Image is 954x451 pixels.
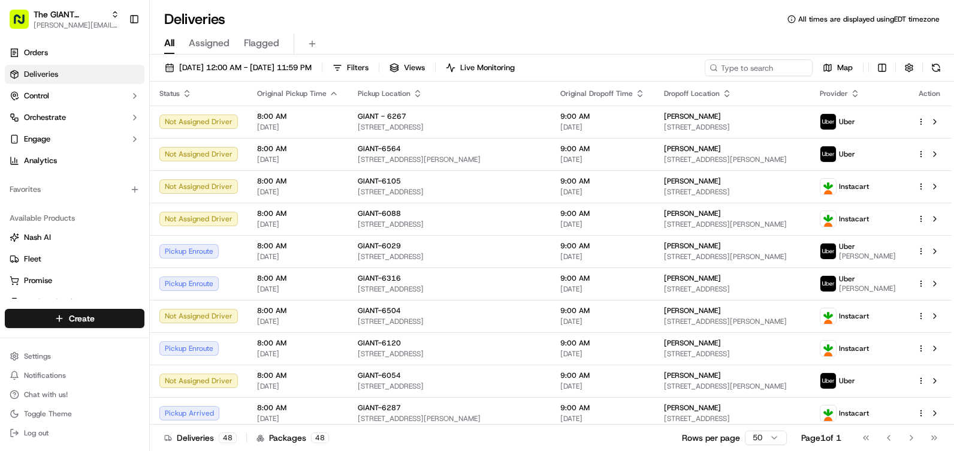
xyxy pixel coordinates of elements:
[257,349,339,359] span: [DATE]
[5,367,144,384] button: Notifications
[164,432,237,444] div: Deliveries
[817,59,858,76] button: Map
[257,317,339,326] span: [DATE]
[358,273,401,283] span: GIANT-6316
[560,220,645,229] span: [DATE]
[5,293,144,312] button: Product Catalog
[164,36,174,50] span: All
[560,273,645,283] span: 9:00 AM
[24,371,66,380] span: Notifications
[664,317,801,326] span: [STREET_ADDRESS][PERSON_NAME]
[560,187,645,197] span: [DATE]
[560,306,645,315] span: 9:00 AM
[5,425,144,441] button: Log out
[257,89,327,98] span: Original Pickup Time
[839,274,855,284] span: Uber
[664,144,721,154] span: [PERSON_NAME]
[257,306,339,315] span: 8:00 AM
[358,414,541,423] span: [STREET_ADDRESS][PERSON_NAME]
[24,69,58,80] span: Deliveries
[820,341,836,356] img: profile_instacart_ahold_partner.png
[820,243,836,259] img: profile_uber_ahold_partner.png
[327,59,374,76] button: Filters
[358,112,406,121] span: GIANT - 6267
[34,20,119,30] button: [PERSON_NAME][EMAIL_ADDRESS][PERSON_NAME][DOMAIN_NAME]
[664,403,721,413] span: [PERSON_NAME]
[189,36,230,50] span: Assigned
[560,349,645,359] span: [DATE]
[257,252,339,261] span: [DATE]
[24,254,41,264] span: Fleet
[664,414,801,423] span: [STREET_ADDRESS]
[5,151,144,170] a: Analytics
[404,62,425,73] span: Views
[358,122,541,132] span: [STREET_ADDRESS]
[664,338,721,348] span: [PERSON_NAME]
[358,220,541,229] span: [STREET_ADDRESS]
[837,62,853,73] span: Map
[257,220,339,229] span: [DATE]
[560,371,645,380] span: 9:00 AM
[839,344,869,353] span: Instacart
[560,155,645,164] span: [DATE]
[244,36,279,50] span: Flagged
[5,386,144,403] button: Chat with us!
[5,405,144,422] button: Toggle Theme
[24,409,72,419] span: Toggle Theme
[358,187,541,197] span: [STREET_ADDRESS]
[24,428,49,438] span: Log out
[164,10,225,29] h1: Deliveries
[820,89,848,98] span: Provider
[311,432,329,443] div: 48
[5,271,144,290] button: Promise
[664,371,721,380] span: [PERSON_NAME]
[257,381,339,391] span: [DATE]
[560,241,645,251] span: 9:00 AM
[256,432,329,444] div: Packages
[34,8,106,20] button: The GIANT Company
[820,114,836,130] img: profile_uber_ahold_partner.png
[820,308,836,324] img: profile_instacart_ahold_partner.png
[24,47,48,58] span: Orders
[664,381,801,391] span: [STREET_ADDRESS][PERSON_NAME]
[5,43,144,62] a: Orders
[24,134,50,145] span: Engage
[257,338,339,348] span: 8:00 AM
[664,122,801,132] span: [STREET_ADDRESS]
[839,284,896,293] span: [PERSON_NAME]
[5,65,144,84] a: Deliveries
[440,59,520,76] button: Live Monitoring
[664,176,721,186] span: [PERSON_NAME]
[358,338,401,348] span: GIANT-6120
[664,306,721,315] span: [PERSON_NAME]
[798,14,940,24] span: All times are displayed using EDT timezone
[24,91,49,101] span: Control
[5,209,144,228] div: Available Products
[358,317,541,326] span: [STREET_ADDRESS]
[839,214,869,224] span: Instacart
[159,59,317,76] button: [DATE] 12:00 AM - [DATE] 11:59 PM
[257,176,339,186] span: 8:00 AM
[257,122,339,132] span: [DATE]
[5,348,144,365] button: Settings
[257,187,339,197] span: [DATE]
[560,209,645,218] span: 9:00 AM
[24,112,66,123] span: Orchestrate
[560,89,633,98] span: Original Dropoff Time
[24,275,52,286] span: Promise
[820,373,836,389] img: profile_uber_ahold_partner.png
[358,89,410,98] span: Pickup Location
[384,59,430,76] button: Views
[560,122,645,132] span: [DATE]
[839,311,869,321] span: Instacart
[560,176,645,186] span: 9:00 AM
[682,432,740,444] p: Rows per page
[664,241,721,251] span: [PERSON_NAME]
[839,182,869,191] span: Instacart
[839,242,855,251] span: Uber
[358,144,401,154] span: GIANT-6564
[560,284,645,294] span: [DATE]
[5,249,144,269] button: Fleet
[257,371,339,380] span: 8:00 AM
[820,179,836,194] img: profile_instacart_ahold_partner.png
